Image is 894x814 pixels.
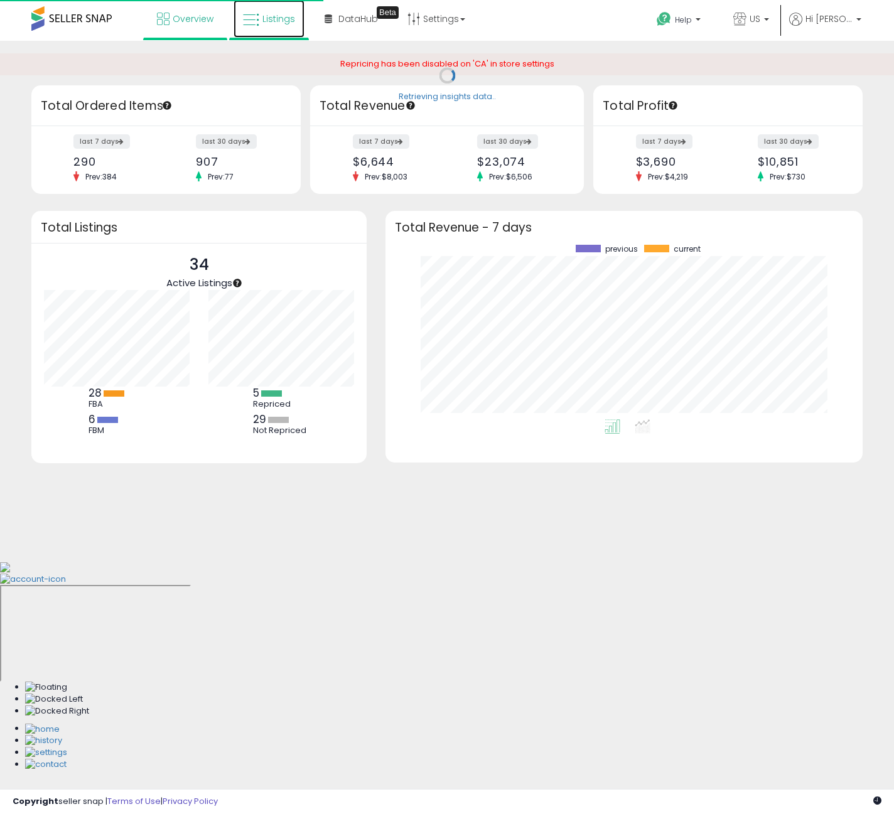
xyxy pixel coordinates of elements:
span: DataHub [338,13,378,25]
img: History [25,735,62,747]
div: Retrieving insights data.. [399,91,496,102]
div: Tooltip anchor [377,6,399,19]
label: last 30 days [758,134,819,149]
div: Tooltip anchor [161,100,173,111]
img: Contact [25,759,67,771]
label: last 30 days [477,134,538,149]
label: last 7 days [73,134,130,149]
img: Home [25,724,60,736]
span: Prev: 77 [202,171,240,182]
span: Prev: $6,506 [483,171,539,182]
span: current [674,245,701,254]
h3: Total Ordered Items [41,97,291,115]
div: FBM [89,426,145,436]
img: Docked Left [25,694,83,705]
b: 6 [89,412,95,427]
div: FBA [89,399,145,409]
b: 29 [253,412,266,427]
div: Tooltip anchor [667,100,679,111]
span: Prev: 384 [79,171,123,182]
div: Tooltip anchor [405,100,416,111]
div: Tooltip anchor [232,277,243,289]
h3: Total Revenue [320,97,574,115]
div: $23,074 [477,155,562,168]
b: 5 [253,385,259,400]
label: last 30 days [196,134,257,149]
img: Floating [25,682,67,694]
span: Overview [173,13,213,25]
span: Help [675,14,692,25]
span: Prev: $730 [763,171,812,182]
span: Prev: $8,003 [358,171,414,182]
label: last 7 days [353,134,409,149]
div: Repriced [253,399,310,409]
div: $3,690 [636,155,719,168]
div: 290 [73,155,156,168]
span: Hi [PERSON_NAME] [805,13,853,25]
b: 28 [89,385,102,400]
img: Settings [25,747,67,759]
div: $10,851 [758,155,841,168]
p: 34 [166,253,232,277]
h3: Total Listings [41,223,357,232]
div: $6,644 [353,155,438,168]
h3: Total Revenue - 7 days [395,223,853,232]
a: Hi [PERSON_NAME] [789,13,861,41]
div: Not Repriced [253,426,310,436]
h3: Total Profit [603,97,853,115]
span: Repricing has been disabled on 'CA' in store settings [340,58,554,70]
a: Help [647,2,713,41]
span: Prev: $4,219 [642,171,694,182]
img: Docked Right [25,705,89,717]
span: Listings [262,13,295,25]
div: 907 [196,155,279,168]
span: US [750,13,760,25]
label: last 7 days [636,134,692,149]
span: previous [605,245,638,254]
i: Get Help [656,11,672,27]
span: Active Listings [166,276,232,289]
